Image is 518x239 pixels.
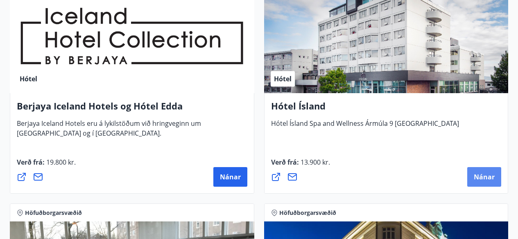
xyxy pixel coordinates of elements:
button: Nánar [213,167,247,187]
span: 19.800 kr. [45,158,76,167]
span: Höfuðborgarsvæðið [25,209,82,217]
h4: Hótel Ísland [271,100,502,118]
span: 13.900 kr. [299,158,330,167]
span: Berjaya Iceland Hotels eru á lykilstöðum við hringveginn um [GEOGRAPHIC_DATA] og í [GEOGRAPHIC_DA... [17,119,201,144]
span: Hótel [274,74,292,83]
button: Nánar [467,167,501,187]
span: Nánar [474,172,495,181]
span: Hótel Ísland Spa and Wellness Ármúla 9 [GEOGRAPHIC_DATA] [271,119,459,134]
h4: Berjaya Iceland Hotels og Hótel Edda [17,100,247,118]
span: Verð frá : [17,158,76,173]
span: Nánar [220,172,241,181]
span: Höfuðborgarsvæðið [279,209,336,217]
span: Verð frá : [271,158,330,173]
span: Hótel [20,74,37,83]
